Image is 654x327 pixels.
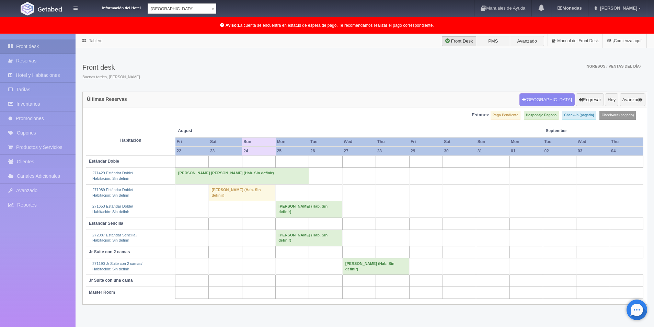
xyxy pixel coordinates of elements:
th: 24 [242,147,275,156]
a: 271653 Estándar Doble/Habitación: Sin definir [92,204,133,214]
button: Avanzar [620,93,645,106]
h3: Front desk [82,63,141,71]
th: Tue [543,137,576,147]
button: [GEOGRAPHIC_DATA] [519,93,575,106]
th: 28 [376,147,409,156]
th: 27 [342,147,376,156]
th: 04 [610,147,643,156]
th: Mon [276,137,309,147]
label: Hospedaje Pagado [524,111,559,120]
b: Monedas [558,5,582,11]
th: Wed [576,137,610,147]
th: Mon [509,137,543,147]
th: Fri [409,137,443,147]
a: 271429 Estándar Doble/Habitación: Sin definir [92,171,133,180]
td: [PERSON_NAME] (Hab. Sin definir) [342,258,409,275]
th: 01 [509,147,543,156]
a: 271989 Estándar Doble/Habitación: Sin definir [92,188,133,197]
b: Estándar Doble [89,159,119,164]
th: Thu [376,137,409,147]
th: 26 [309,147,342,156]
button: Regresar [576,93,604,106]
label: Check-out (pagado) [599,111,636,120]
label: Pago Pendiente [491,111,520,120]
th: 23 [209,147,242,156]
dt: Información del Hotel [86,3,141,11]
th: Sat [209,137,242,147]
a: 271190 Jr Suite con 2 camas/Habitación: Sin definir [92,261,142,271]
label: Front Desk [442,36,476,46]
th: Sun [242,137,275,147]
td: [PERSON_NAME] (Hab. Sin definir) [276,230,343,246]
td: [PERSON_NAME] [PERSON_NAME] (Hab. Sin definir) [175,168,309,184]
span: Buenas tardes, [PERSON_NAME]. [82,74,141,80]
a: Tablero [89,38,102,43]
b: Estándar Sencilla [89,221,123,226]
b: Jr Suite con una cama [89,278,133,283]
span: [GEOGRAPHIC_DATA] [151,4,207,14]
th: Tue [309,137,342,147]
strong: Habitación [120,138,141,143]
th: 30 [443,147,476,156]
b: Jr Suite con 2 camas [89,249,130,254]
td: [PERSON_NAME] (Hab. Sin definir) [276,201,343,218]
th: Sat [443,137,476,147]
a: [GEOGRAPHIC_DATA] [148,3,216,14]
label: PMS [476,36,510,46]
span: August [178,128,240,134]
img: Getabed [38,7,62,12]
button: Hoy [605,93,618,106]
h4: Últimas Reservas [87,97,127,102]
label: Estatus: [472,112,489,118]
th: Sun [476,137,509,147]
th: 29 [409,147,443,156]
b: Master Room [89,290,115,295]
b: Aviso: [226,23,238,28]
th: 22 [175,147,209,156]
a: Manual del Front Desk [548,34,603,48]
th: 02 [543,147,576,156]
th: 25 [276,147,309,156]
th: Thu [610,137,643,147]
span: Ingresos / Ventas del día [585,64,641,68]
label: Avanzado [510,36,544,46]
td: [PERSON_NAME] (Hab. Sin definir) [209,184,276,201]
img: Getabed [21,2,34,15]
th: 03 [576,147,610,156]
label: Check-in (pagado) [562,111,596,120]
th: 31 [476,147,509,156]
th: Wed [342,137,376,147]
th: Fri [175,137,209,147]
a: ¡Comienza aquí! [603,34,646,48]
span: [PERSON_NAME] [598,5,637,11]
span: September [546,128,607,134]
a: 272087 Estándar Sencilla /Habitación: Sin definir [92,233,137,243]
